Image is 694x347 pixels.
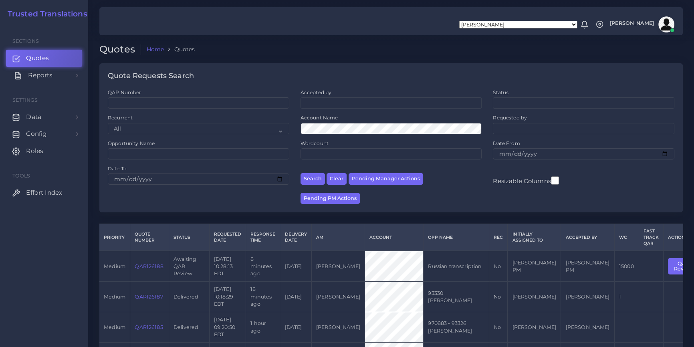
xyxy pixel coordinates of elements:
a: QAR126188 [135,263,163,269]
td: 8 minutes ago [246,251,280,281]
span: Roles [26,147,43,155]
a: Home [147,45,164,53]
li: Quotes [164,45,195,53]
td: 93330 [PERSON_NAME] [424,282,489,312]
span: Quotes [26,54,49,63]
span: Data [26,113,41,121]
img: avatar [658,16,674,32]
h2: Quotes [99,44,141,55]
td: [DATE] [280,251,311,281]
td: 1 hour ago [246,312,280,343]
input: Resizable Columns [551,176,559,186]
th: Opp Name [424,224,489,251]
td: Awaiting QAR Review [169,251,209,281]
th: AM [311,224,365,251]
td: Russian transcription [424,251,489,281]
span: Reports [28,71,52,80]
a: QAR126185 [135,324,163,330]
td: 18 minutes ago [246,282,280,312]
a: Roles [6,143,82,159]
td: Delivered [169,282,209,312]
td: 1 [614,282,639,312]
label: Recurrent [108,114,133,121]
span: medium [104,263,125,269]
th: Account [365,224,423,251]
span: Settings [12,97,38,103]
td: [PERSON_NAME] [508,282,561,312]
span: Effort Index [26,188,62,197]
span: Tools [12,173,30,179]
td: Delivered [169,312,209,343]
th: Accepted by [561,224,614,251]
th: WC [614,224,639,251]
button: Search [301,173,325,185]
span: [PERSON_NAME] [610,21,654,26]
td: [DATE] 10:18:29 EDT [209,282,246,312]
th: Initially Assigned to [508,224,561,251]
th: Fast Track QAR [639,224,663,251]
label: Opportunity Name [108,140,155,147]
th: REC [489,224,507,251]
label: Date From [493,140,520,147]
td: [PERSON_NAME] [508,312,561,343]
th: Status [169,224,209,251]
th: Requested Date [209,224,246,251]
label: Accepted by [301,89,332,96]
td: No [489,282,507,312]
td: No [489,251,507,281]
label: Status [493,89,508,96]
th: Delivery Date [280,224,311,251]
label: Date To [108,165,127,172]
a: Reports [6,67,82,84]
td: [DATE] 10:28:13 EDT [209,251,246,281]
label: Requested by [493,114,527,121]
span: medium [104,294,125,300]
td: 15000 [614,251,639,281]
label: Wordcount [301,140,329,147]
a: Effort Index [6,184,82,201]
td: 970883 - 93326 [PERSON_NAME] [424,312,489,343]
td: [DATE] [280,282,311,312]
button: Pending PM Actions [301,193,360,204]
td: [PERSON_NAME] PM [561,251,614,281]
td: [PERSON_NAME] [311,282,365,312]
td: [PERSON_NAME] PM [508,251,561,281]
a: Quotes [6,50,82,67]
label: QAR Number [108,89,141,96]
td: [PERSON_NAME] [561,312,614,343]
a: Trusted Translations [2,10,87,19]
label: Resizable Columns [493,176,559,186]
td: [PERSON_NAME] [311,312,365,343]
button: Clear [327,173,347,185]
th: Quote Number [130,224,169,251]
td: [PERSON_NAME] [311,251,365,281]
a: QAR126187 [135,294,163,300]
td: [DATE] 09:20:50 EDT [209,312,246,343]
h4: Quote Requests Search [108,72,194,81]
th: Response Time [246,224,280,251]
span: medium [104,324,125,330]
th: Priority [99,224,130,251]
span: Config [26,129,47,138]
td: No [489,312,507,343]
button: Pending Manager Actions [349,173,423,185]
label: Account Name [301,114,338,121]
a: Config [6,125,82,142]
td: [PERSON_NAME] [561,282,614,312]
a: Data [6,109,82,125]
a: [PERSON_NAME]avatar [606,16,677,32]
td: [DATE] [280,312,311,343]
span: Sections [12,38,39,44]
